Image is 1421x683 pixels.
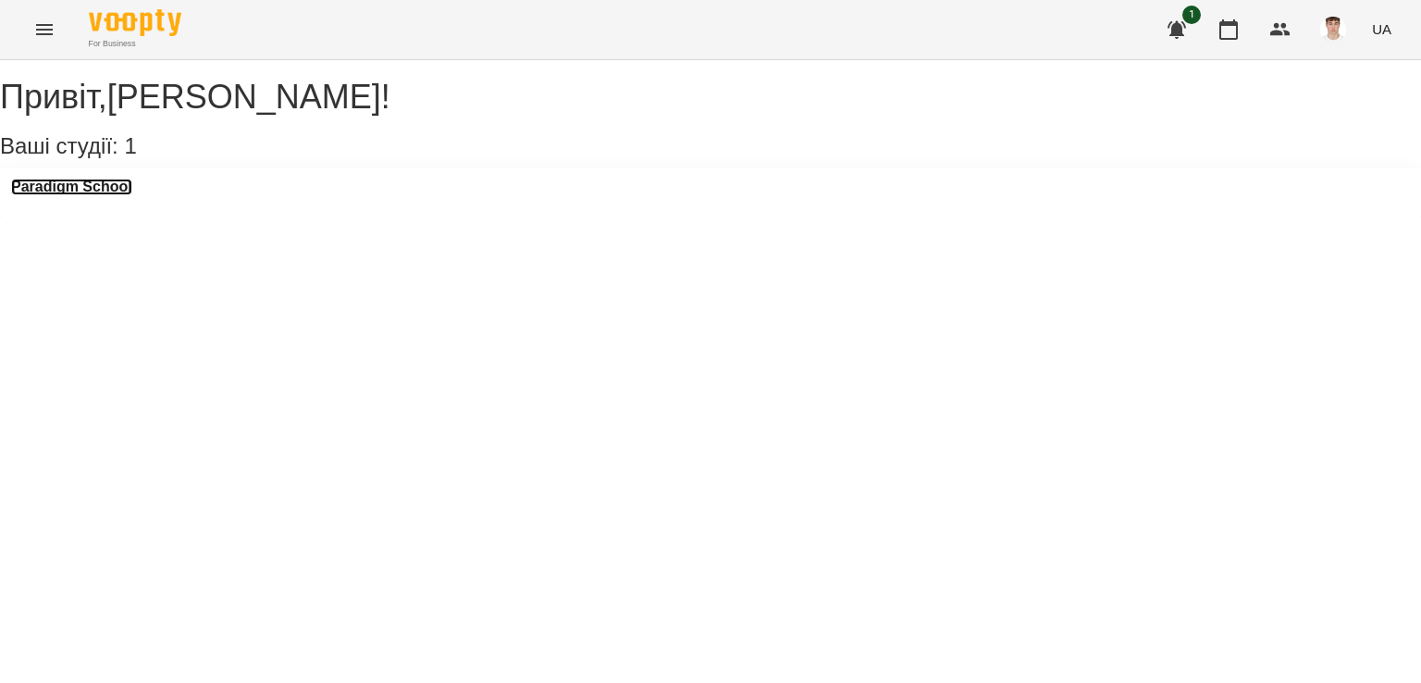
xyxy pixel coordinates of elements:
[1320,17,1346,43] img: 8fe045a9c59afd95b04cf3756caf59e6.jpg
[22,7,67,52] button: Menu
[124,133,136,158] span: 1
[11,179,132,195] a: Paradigm School
[89,9,181,36] img: Voopty Logo
[89,38,181,50] span: For Business
[1365,12,1399,46] button: UA
[1182,6,1201,24] span: 1
[1372,19,1391,39] span: UA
